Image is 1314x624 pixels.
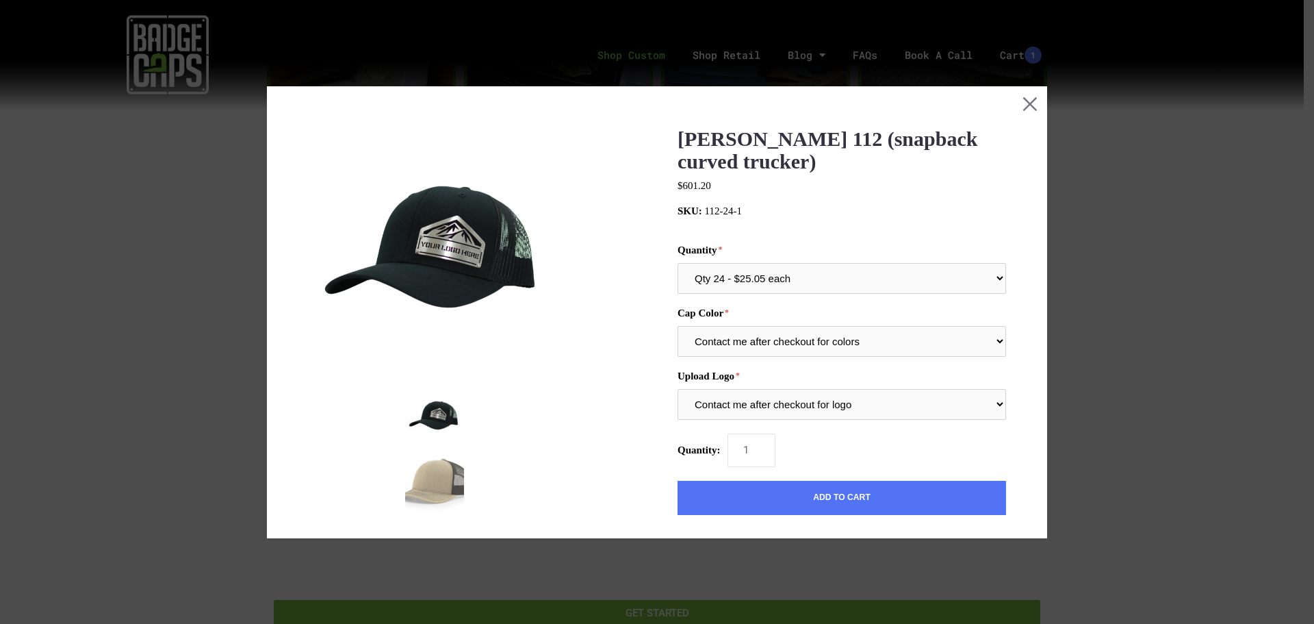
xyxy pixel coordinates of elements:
span: $601.20 [678,180,711,191]
span: Quantity: [678,445,721,455]
img: BadgeCaps - Richardson 112 [405,388,464,447]
a: [PERSON_NAME] 112 (snapback curved trucker) [678,127,977,173]
button: mark as featured image [308,388,561,447]
button: Add to Cart [678,481,1006,515]
label: Quantity [678,245,1006,256]
span: 112-24-1 [705,205,742,216]
img: BadgeCaps - Richardson 112 [308,127,561,381]
button: mark as featured image [308,453,561,512]
span: SKU: [678,205,702,216]
label: Cap Color [678,308,1006,319]
label: Upload Logo [678,371,1006,382]
button: Close this dialog window [1013,86,1047,121]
